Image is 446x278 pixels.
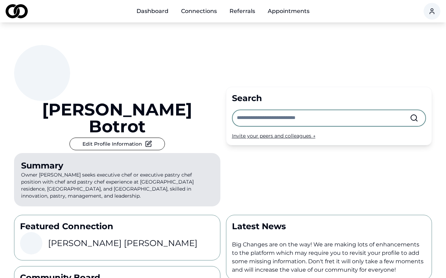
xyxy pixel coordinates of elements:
[21,160,213,171] div: Summary
[232,240,426,274] p: Big Changes are on the way! We are making lots of enhancements to the platform which may require ...
[131,4,315,18] nav: Main
[20,221,214,232] p: Featured Connection
[175,4,222,18] a: Connections
[6,4,28,18] img: logo
[232,221,426,232] p: Latest News
[14,101,220,135] a: [PERSON_NAME] Botrot
[232,132,426,139] div: Invite your peers and colleagues →
[224,4,261,18] a: Referrals
[14,153,220,206] p: Owner [PERSON_NAME] seeks executive chef or executive pastry chef position with chef and pastry c...
[232,93,426,104] div: Search
[48,238,198,249] h3: [PERSON_NAME] [PERSON_NAME]
[69,138,165,150] button: Edit Profile Information
[131,4,174,18] a: Dashboard
[262,4,315,18] a: Appointments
